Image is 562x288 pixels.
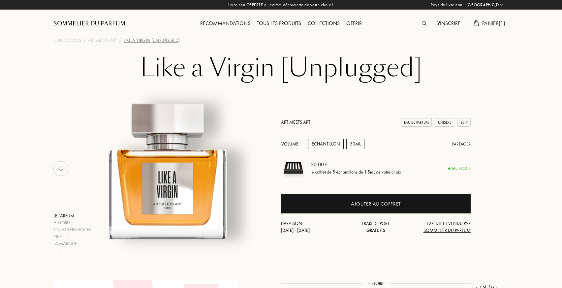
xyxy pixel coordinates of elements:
div: 2017 [457,118,471,127]
div: Echantillon [308,139,344,149]
div: Ajouter au coffret [351,200,401,208]
div: Recommandations [197,19,254,28]
span: Sommelier du Parfum [423,227,471,233]
div: Frais de port [344,220,408,234]
div: / [119,37,122,44]
img: sample box [281,156,306,180]
div: le coffret de 5 échantillons de 1.5mL de votre choix [311,169,401,176]
div: Livraison [281,220,344,234]
a: Art Meets Art [281,119,310,125]
div: Offrir [343,19,365,28]
div: S'inscrire [433,19,464,28]
div: Tous les produits [254,19,304,28]
div: Nez [53,233,91,240]
a: Art Meets Art [88,37,117,44]
span: Pays de livraison : [431,2,465,8]
span: [DATE] - [DATE] [281,227,310,233]
div: Le parfum [53,212,91,219]
h1: Like a Virgin [Unplugged] [116,54,446,90]
a: Recommandations [197,20,254,27]
img: Like a Virgin [Unplugged] Art Meets Art [86,84,249,247]
div: En stock [448,165,471,172]
div: Expédié et vendu par [407,220,471,234]
div: 50mL [346,139,364,149]
img: search_icn.svg [422,21,426,26]
div: Partager [452,141,471,147]
div: La marque [53,240,91,247]
div: Unisexe [435,118,454,127]
a: Offrir [343,20,365,27]
span: Gratuits [366,227,385,233]
img: no_like_p.png [54,162,68,175]
div: Caractéristiques [53,226,91,233]
a: Sommelier du Parfum [53,20,125,28]
span: Panier ( 1 ) [482,20,505,27]
a: S'inscrire [433,20,464,27]
div: Eau de Parfum [401,118,432,127]
div: 20,00 € [311,161,401,169]
div: Collections [304,19,343,28]
a: Collections [304,20,343,27]
div: Histoire [53,219,91,226]
div: Volume : [281,139,304,149]
a: Collections [53,37,81,44]
img: cart.svg [474,20,479,26]
a: Tous les produits [254,20,304,27]
div: Like a Virgin [Unplugged] [124,37,180,44]
div: / [83,37,86,44]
